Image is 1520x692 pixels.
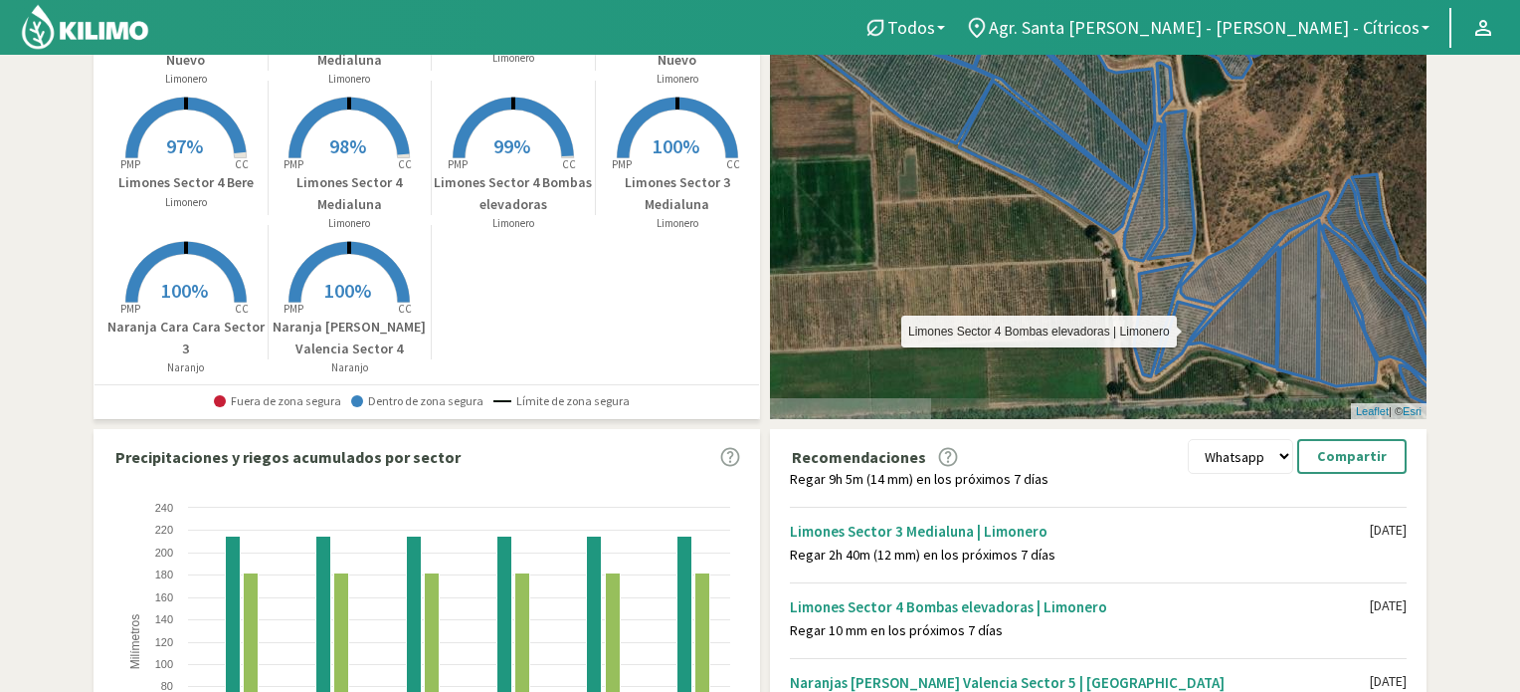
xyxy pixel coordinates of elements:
div: [DATE] [1370,522,1407,539]
text: 140 [155,613,173,625]
p: Limonero [104,71,268,88]
text: 220 [155,524,173,536]
p: Naranjo [269,359,432,376]
tspan: PMP [284,302,303,316]
tspan: PMP [284,157,303,171]
p: Limones Sector 4 Bombas elevadoras [432,172,595,215]
p: Naranjo [104,359,268,376]
p: Limones Sector 4 Bere [104,172,268,193]
span: Agr. Santa [PERSON_NAME] - [PERSON_NAME] - Cítricos [989,17,1420,38]
p: Limones Sector 4 Medialuna [269,172,432,215]
div: [DATE] [1370,673,1407,690]
div: Regar 9h 5m (14 mm) en los próximos 7 días [790,471,1370,488]
div: Regar 2h 40m (12 mm) en los próximos 7 días [790,547,1370,564]
span: 100% [324,278,371,303]
p: Limonero [596,215,760,232]
span: 100% [653,133,699,158]
span: Dentro de zona segura [351,394,483,408]
tspan: CC [726,157,740,171]
div: Limones Sector 4 Bombas elevadoras | Limonero [790,597,1370,616]
tspan: CC [562,157,576,171]
text: 180 [155,569,173,580]
p: Limonero [269,215,432,232]
p: Limonero [432,215,595,232]
tspan: CC [399,302,413,316]
tspan: PMP [120,157,140,171]
p: Limones Sector 3 Medialuna [596,172,760,215]
text: 160 [155,591,173,603]
tspan: CC [235,157,249,171]
text: 240 [155,502,173,514]
p: Limonero [104,194,268,211]
tspan: PMP [448,157,468,171]
span: 99% [493,133,530,158]
span: Fuera de zona segura [214,394,341,408]
button: Compartir [1297,439,1407,474]
span: Todos [887,17,935,38]
div: | © [1351,403,1426,420]
p: Compartir [1317,445,1387,468]
a: Esri [1403,405,1422,417]
span: Límite de zona segura [493,394,630,408]
p: Recomendaciones [792,445,926,469]
tspan: PMP [120,302,140,316]
tspan: CC [235,302,249,316]
a: Leaflet [1356,405,1389,417]
p: Limonero [596,71,760,88]
p: Naranja [PERSON_NAME] Valencia Sector 4 [269,317,432,359]
text: Milímetros [128,614,142,669]
tspan: PMP [612,157,632,171]
span: 100% [161,278,208,303]
div: [DATE] [1370,597,1407,614]
div: Limones Sector 3 Medialuna | Limonero [790,522,1370,541]
text: 100 [155,658,173,670]
div: Regar 10 mm en los próximos 7 días [790,622,1370,639]
text: 200 [155,547,173,559]
text: 80 [161,680,173,692]
p: Limonero [432,50,595,67]
span: 97% [166,133,203,158]
img: Kilimo [20,3,150,51]
p: Limonero [269,71,432,88]
p: Naranja Cara Cara Sector 3 [104,317,268,359]
text: 120 [155,636,173,648]
div: Naranjas [PERSON_NAME] Valencia Sector 5 | [GEOGRAPHIC_DATA] [790,673,1370,692]
span: 98% [329,133,366,158]
tspan: CC [399,157,413,171]
p: Precipitaciones y riegos acumulados por sector [115,445,461,469]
